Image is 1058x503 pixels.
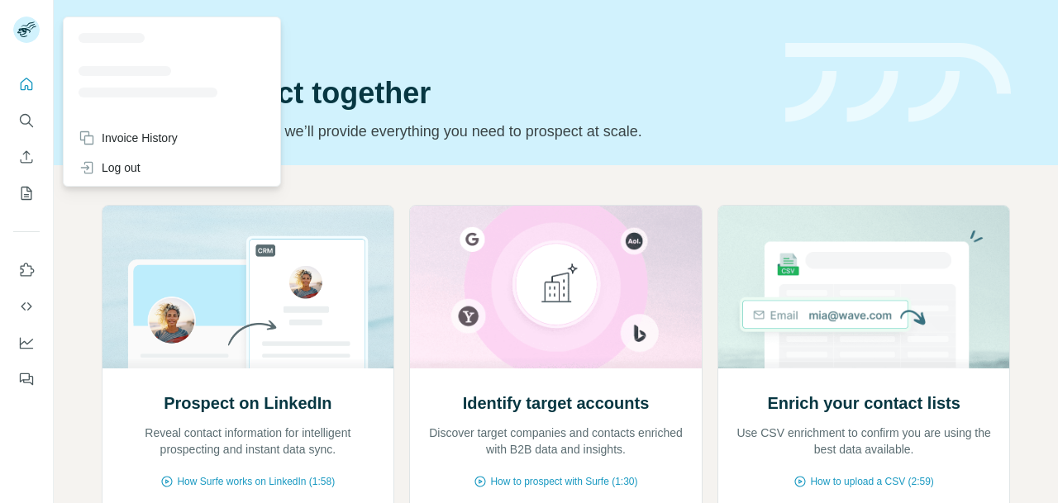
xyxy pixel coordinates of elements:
div: Quick start [102,31,765,47]
span: How Surfe works on LinkedIn (1:58) [177,474,335,489]
img: Identify target accounts [409,206,703,368]
button: Quick start [13,69,40,99]
h2: Identify target accounts [463,391,650,415]
img: Enrich your contact lists [717,206,1011,368]
h2: Prospect on LinkedIn [164,391,331,415]
button: Search [13,106,40,135]
p: Use CSV enrichment to confirm you are using the best data available. [735,425,994,458]
img: Prospect on LinkedIn [102,206,395,368]
button: Dashboard [13,328,40,358]
h1: Let’s prospect together [102,77,765,110]
p: Pick your starting point and we’ll provide everything you need to prospect at scale. [102,120,765,143]
span: How to upload a CSV (2:59) [810,474,933,489]
p: Reveal contact information for intelligent prospecting and instant data sync. [119,425,378,458]
button: My lists [13,178,40,208]
div: Log out [79,159,141,176]
img: banner [785,43,1011,123]
div: Invoice History [79,130,178,146]
button: Use Surfe API [13,292,40,321]
span: How to prospect with Surfe (1:30) [490,474,637,489]
p: Discover target companies and contacts enriched with B2B data and insights. [427,425,685,458]
button: Feedback [13,364,40,394]
h2: Enrich your contact lists [767,391,960,415]
button: Enrich CSV [13,142,40,172]
button: Use Surfe on LinkedIn [13,255,40,285]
